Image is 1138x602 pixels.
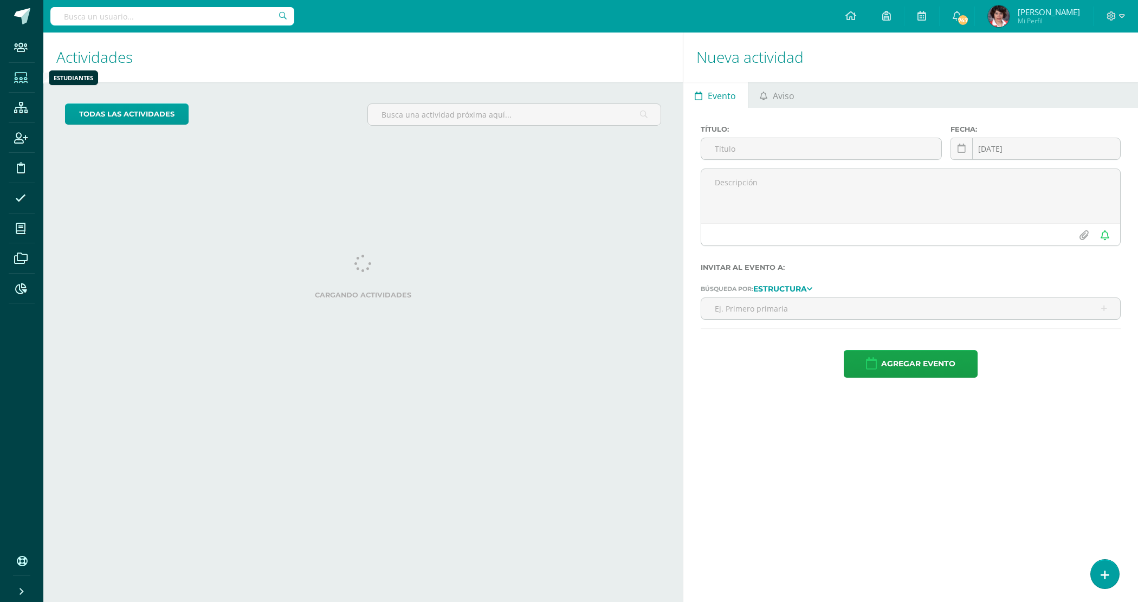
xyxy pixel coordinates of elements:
[748,82,806,108] a: Aviso
[701,298,1120,319] input: Ej. Primero primaria
[701,138,942,159] input: Título
[844,350,978,378] button: Agregar evento
[54,74,93,82] div: Estudiantes
[881,351,955,377] span: Agregar evento
[753,284,812,292] a: Estructura
[701,285,753,293] span: Búsqueda por:
[65,291,661,299] label: Cargando actividades
[701,263,1121,271] label: Invitar al evento a:
[701,125,942,133] label: Título:
[1018,16,1080,25] span: Mi Perfil
[708,83,736,109] span: Evento
[65,103,189,125] a: todas las Actividades
[773,83,794,109] span: Aviso
[50,7,294,25] input: Busca un usuario...
[368,104,661,125] input: Busca una actividad próxima aquí...
[1018,7,1080,17] span: [PERSON_NAME]
[683,82,748,108] a: Evento
[957,14,969,26] span: 747
[753,284,807,294] strong: Estructura
[696,33,1125,82] h1: Nueva actividad
[951,138,1120,159] input: Fecha de entrega
[951,125,1121,133] label: Fecha:
[988,5,1010,27] img: 398837418bd67b3dd0aac0558958cc37.png
[56,33,670,82] h1: Actividades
